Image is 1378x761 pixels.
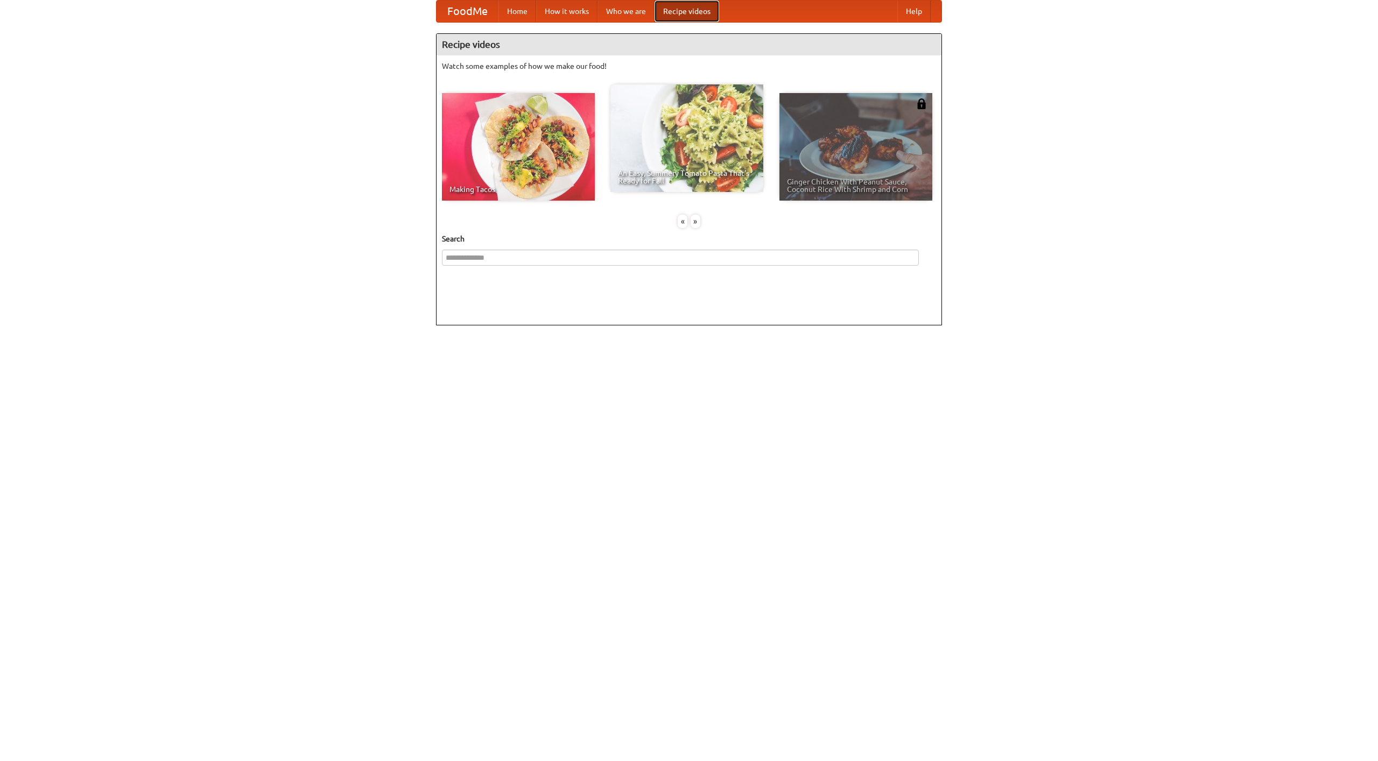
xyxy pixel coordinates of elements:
span: An Easy, Summery Tomato Pasta That's Ready for Fall [618,169,756,184]
h5: Search [442,233,936,244]
a: How it works [536,1,597,22]
h4: Recipe videos [437,34,941,55]
a: FoodMe [437,1,498,22]
p: Watch some examples of how we make our food! [442,61,936,72]
a: An Easy, Summery Tomato Pasta That's Ready for Fall [610,84,763,192]
a: Recipe videos [655,1,719,22]
span: Making Tacos [449,186,587,193]
a: Help [897,1,931,22]
div: « [678,215,687,228]
div: » [691,215,700,228]
a: Making Tacos [442,93,595,201]
a: Home [498,1,536,22]
a: Who we are [597,1,655,22]
img: 483408.png [916,98,927,109]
